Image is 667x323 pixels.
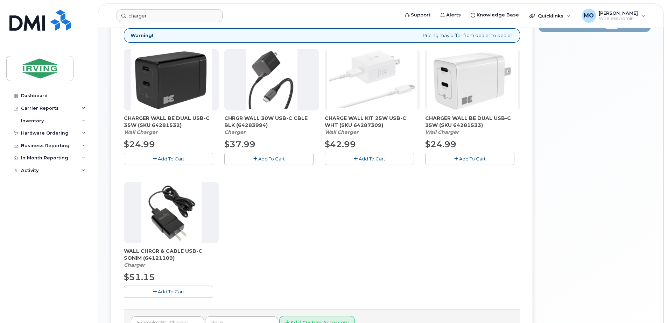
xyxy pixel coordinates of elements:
[325,115,420,136] div: CHARGE WALL KIT 25W USB-C WHT (SKU 64287309)
[224,153,314,165] button: Add To Cart
[435,8,466,22] a: Alerts
[124,262,145,268] em: Charger
[525,9,576,23] div: Quicklinks
[158,289,184,294] span: Add To Cart
[425,115,520,136] div: CHARGER WALL BE DUAL USB-C 35W (SKU 64281533)
[158,156,184,161] span: Add To Cart
[124,286,213,298] button: Add To Cart
[124,129,157,135] em: Wall Charger
[131,32,153,39] strong: Warning!
[124,28,520,43] div: Pricing may differ from dealer to dealer!
[425,153,514,165] button: Add To Cart
[124,247,219,268] div: WALL CHRGR & CABLE USB-C SONIM (64121109)
[359,156,385,161] span: Add To Cart
[325,129,358,135] em: Wall Charger
[224,129,245,135] em: Charger
[584,12,594,20] span: MO
[325,139,356,149] span: $42.99
[538,13,563,19] span: Quicklinks
[124,115,219,129] span: CHARGER WALL BE DUAL USB-C 35W (SKU 64281532)
[599,16,638,21] span: Wireless Admin
[224,139,255,149] span: $37.99
[427,49,519,110] img: BE.png
[466,8,524,22] a: Knowledge Base
[224,115,319,136] div: CHRGR WALL 30W USB-C CBLE BLK (64283994)
[327,49,418,110] img: CHARGE_WALL_KIT_25W_USB-C_WHT.png
[325,115,420,129] span: CHARGE WALL KIT 25W USB-C WHT (SKU 64287309)
[446,12,461,19] span: Alerts
[131,49,212,110] img: CHARGER_WALL_BE_DUAL_USB-C_35W.png
[425,139,456,149] span: $24.99
[124,115,219,136] div: CHARGER WALL BE DUAL USB-C 35W (SKU 64281532)
[400,8,435,22] a: Support
[224,115,319,129] span: CHRGR WALL 30W USB-C CBLE BLK (64283994)
[141,182,201,243] img: sonim_charger.png
[459,156,486,161] span: Add To Cart
[246,49,297,110] img: chrgr_wall_30w_-_blk.png
[599,10,638,16] span: [PERSON_NAME]
[124,153,213,165] button: Add To Cart
[258,156,285,161] span: Add To Cart
[325,153,414,165] button: Add To Cart
[425,115,520,129] span: CHARGER WALL BE DUAL USB-C 35W (SKU 64281533)
[425,129,459,135] em: Wall Charger
[124,247,219,261] span: WALL CHRGR & CABLE USB-C SONIM (64121109)
[477,12,519,19] span: Knowledge Base
[124,139,155,149] span: $24.99
[117,9,223,22] input: Find something...
[124,272,155,282] span: $51.15
[411,12,430,19] span: Support
[577,9,650,23] div: Mark O'Connell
